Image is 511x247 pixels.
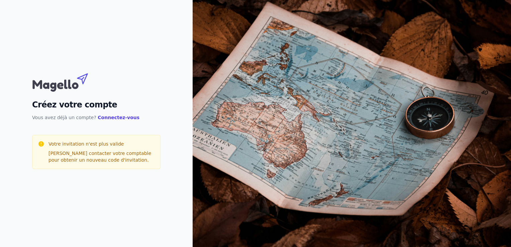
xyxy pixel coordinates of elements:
img: Magello [32,70,102,93]
p: Vous avez déjà un compte? [32,113,161,121]
h3: Votre invitation n'est plus valide [48,141,155,147]
p: [PERSON_NAME] contacter votre comptable pour obtenir un nouveau code d'invitation. [48,150,155,163]
a: Connectez-vous [98,115,139,120]
h2: Créez votre compte [32,99,161,111]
